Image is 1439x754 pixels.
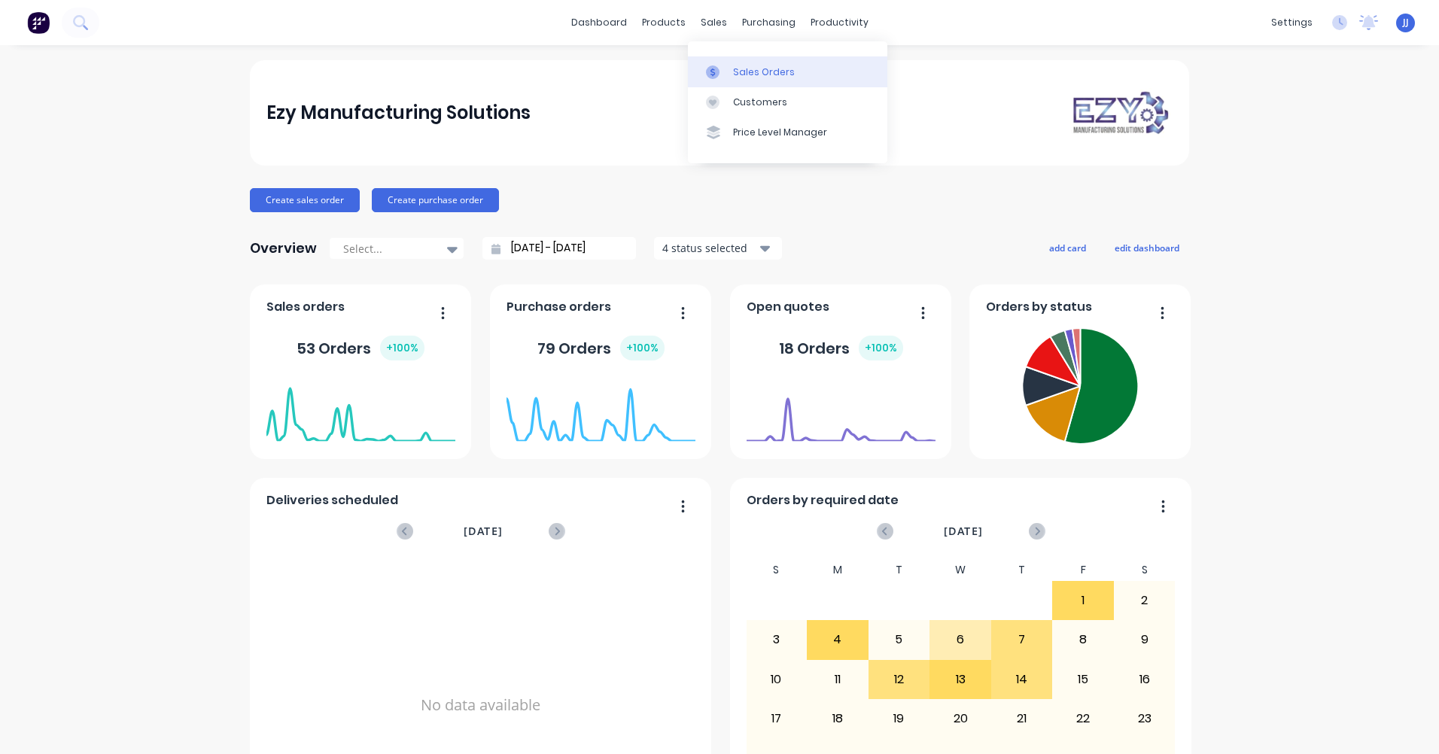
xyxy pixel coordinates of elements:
[464,523,503,540] span: [DATE]
[688,117,887,147] a: Price Level Manager
[747,621,807,658] div: 3
[930,621,990,658] div: 6
[1053,582,1113,619] div: 1
[859,336,903,360] div: + 100 %
[27,11,50,34] img: Factory
[747,491,899,509] span: Orders by required date
[807,559,869,581] div: M
[1115,661,1175,698] div: 16
[930,661,990,698] div: 13
[735,11,803,34] div: purchasing
[1114,559,1176,581] div: S
[944,523,983,540] span: [DATE]
[733,96,787,109] div: Customers
[1115,582,1175,619] div: 2
[564,11,634,34] a: dashboard
[808,700,868,737] div: 18
[869,621,929,658] div: 5
[1039,238,1096,257] button: add card
[250,233,317,263] div: Overview
[380,336,424,360] div: + 100 %
[688,87,887,117] a: Customers
[746,559,808,581] div: S
[1115,621,1175,658] div: 9
[634,11,693,34] div: products
[1053,661,1113,698] div: 15
[1264,11,1320,34] div: settings
[991,559,1053,581] div: T
[1053,621,1113,658] div: 8
[654,237,782,260] button: 4 status selected
[1403,16,1409,29] span: JJ
[266,98,531,128] div: Ezy Manufacturing Solutions
[266,491,398,509] span: Deliveries scheduled
[733,65,795,79] div: Sales Orders
[1067,88,1173,137] img: Ezy Manufacturing Solutions
[537,336,665,360] div: 79 Orders
[992,621,1052,658] div: 7
[620,336,665,360] div: + 100 %
[733,126,827,139] div: Price Level Manager
[1052,559,1114,581] div: F
[869,700,929,737] div: 19
[297,336,424,360] div: 53 Orders
[869,559,930,581] div: T
[930,700,990,737] div: 20
[372,188,499,212] button: Create purchase order
[688,56,887,87] a: Sales Orders
[1115,700,1175,737] div: 23
[803,11,876,34] div: productivity
[869,661,929,698] div: 12
[1105,238,1189,257] button: edit dashboard
[747,700,807,737] div: 17
[808,661,868,698] div: 11
[929,559,991,581] div: W
[986,298,1092,316] span: Orders by status
[779,336,903,360] div: 18 Orders
[808,621,868,658] div: 4
[992,700,1052,737] div: 21
[1053,700,1113,737] div: 22
[507,298,611,316] span: Purchase orders
[250,188,360,212] button: Create sales order
[266,298,345,316] span: Sales orders
[693,11,735,34] div: sales
[992,661,1052,698] div: 14
[747,298,829,316] span: Open quotes
[747,661,807,698] div: 10
[662,240,757,256] div: 4 status selected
